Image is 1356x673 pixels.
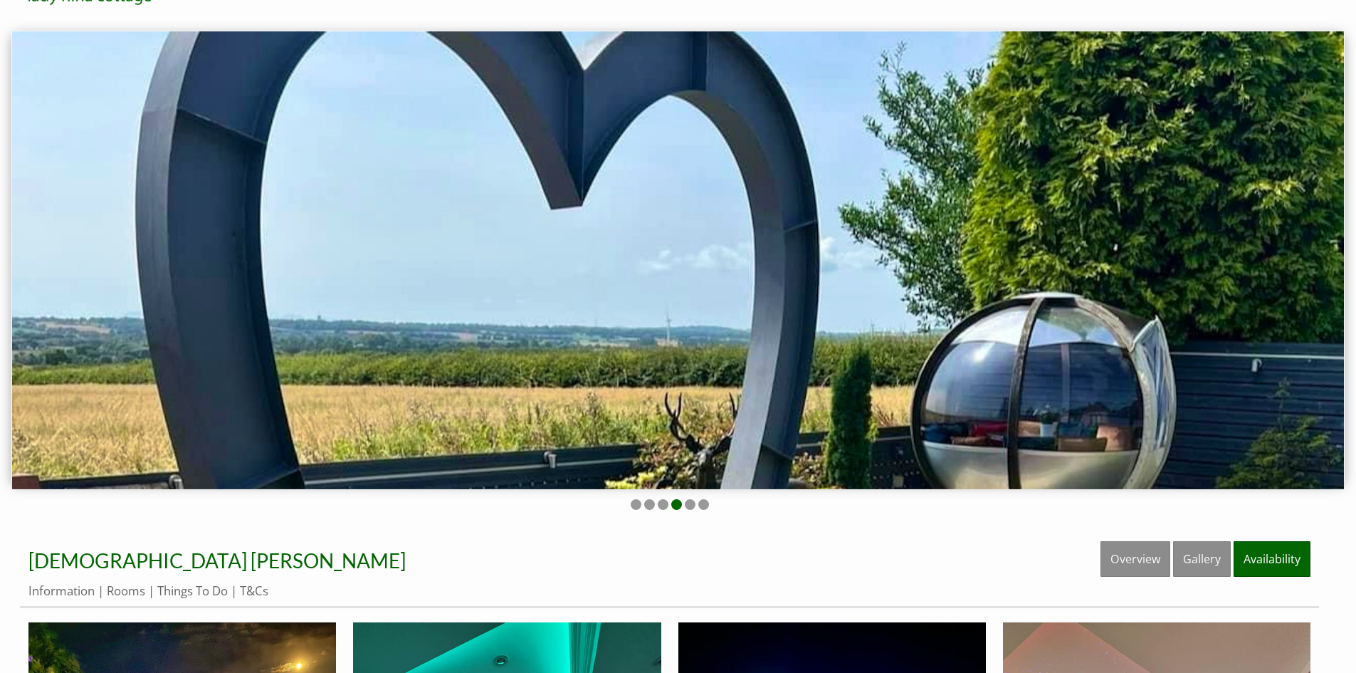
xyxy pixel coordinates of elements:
a: Gallery [1173,541,1231,577]
a: Availability [1234,541,1310,577]
a: Information [28,583,95,599]
a: T&Cs [240,583,268,599]
a: Overview [1100,541,1170,577]
a: Rooms [107,583,145,599]
a: Things To Do [157,583,228,599]
a: [DEMOGRAPHIC_DATA] [PERSON_NAME] [28,548,406,573]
